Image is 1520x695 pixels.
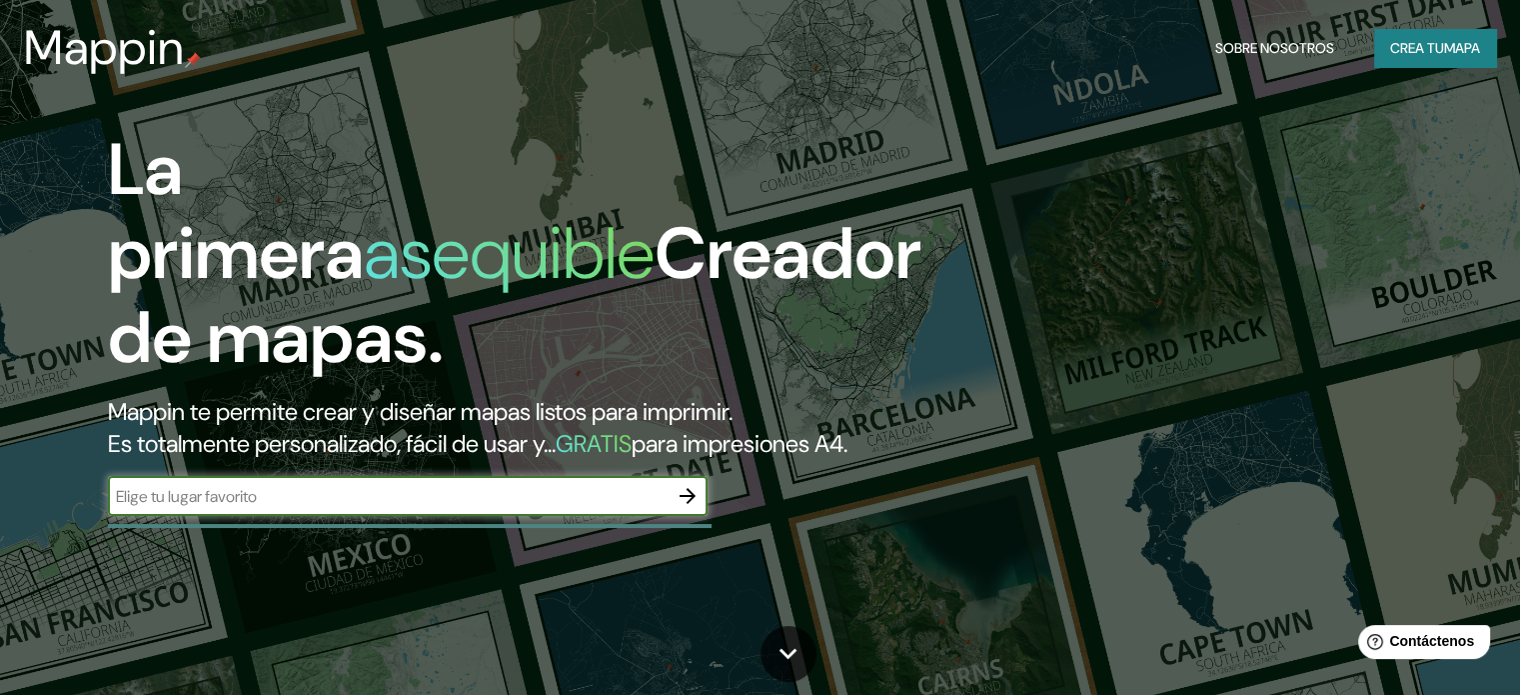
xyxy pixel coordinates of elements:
[108,396,733,427] font: Mappin te permite crear y diseñar mapas listos para imprimir.
[108,123,364,300] font: La primera
[364,207,655,300] font: asequible
[556,428,632,459] font: GRATIS
[1207,29,1342,67] button: Sobre nosotros
[1390,39,1444,57] font: Crea tu
[1374,29,1496,67] button: Crea tumapa
[108,207,921,384] font: Creador de mapas.
[1342,617,1498,673] iframe: Lanzador de widgets de ayuda
[24,16,185,79] font: Mappin
[1215,39,1334,57] font: Sobre nosotros
[185,52,201,68] img: pin de mapeo
[632,428,847,459] font: para impresiones A4.
[108,485,668,508] input: Elige tu lugar favorito
[108,428,556,459] font: Es totalmente personalizado, fácil de usar y...
[1444,39,1480,57] font: mapa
